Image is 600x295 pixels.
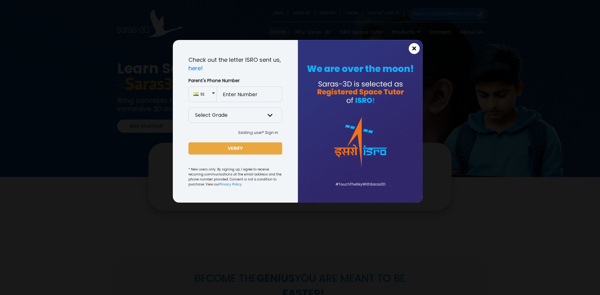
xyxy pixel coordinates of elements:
a: here! [188,64,203,72]
button: Close [409,43,420,54]
p: Check out the letter ISRO sent us, [188,56,282,72]
small: * New users only. By signing up, I agree to receive recurring communications at the email address... [188,167,282,187]
label: Parent's Phone Number [188,77,282,84]
button: VERIFY [188,142,282,155]
span: 91 [201,91,212,97]
a: Privacy Policy [219,182,242,187]
span: × [412,45,417,53]
button: Existing user? Sign in [234,128,282,137]
input: Enter Number [217,86,282,102]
